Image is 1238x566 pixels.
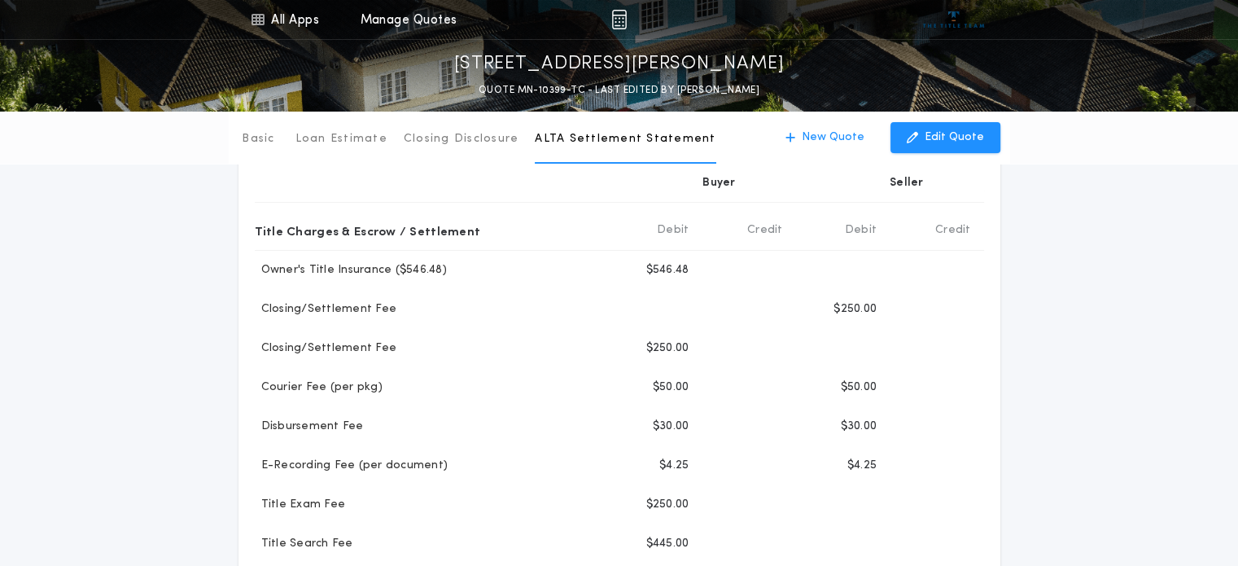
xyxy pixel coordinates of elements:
[255,458,448,474] p: E-Recording Fee (per document)
[535,131,715,147] p: ALTA Settlement Statement
[255,262,447,279] p: Owner's Title Insurance ($546.48)
[653,380,689,396] p: $50.00
[890,175,924,191] p: Seller
[833,301,877,318] p: $250.00
[847,458,877,474] p: $4.25
[295,131,387,147] p: Loan Estimate
[747,222,783,239] b: Credit
[769,122,881,153] button: New Quote
[255,340,397,357] p: Closing/Settlement Fee
[255,497,346,513] p: Title Exam Fee
[255,536,353,552] p: Title Search Fee
[645,340,689,357] p: $250.00
[242,131,274,147] p: Basic
[645,497,689,513] p: $250.00
[454,51,785,77] p: [STREET_ADDRESS][PERSON_NAME]
[255,380,383,396] p: Courier Fee (per pkg)
[657,222,689,239] b: Debit
[653,419,689,435] p: $30.00
[645,536,689,552] p: $445.00
[255,301,397,318] p: Closing/Settlement Fee
[404,131,519,147] p: Closing Disclosure
[802,129,864,146] p: New Quote
[890,122,1000,153] button: Edit Quote
[935,222,971,239] b: Credit
[255,217,481,244] p: Title Charges & Escrow / Settlement
[479,82,759,99] p: QUOTE MN-10399-TC - LAST EDITED BY [PERSON_NAME]
[645,262,689,279] p: $546.48
[923,11,984,28] img: vs-icon
[659,458,689,474] p: $4.25
[841,380,877,396] p: $50.00
[255,419,364,435] p: Disbursement Fee
[841,419,877,435] p: $30.00
[925,129,984,146] p: Edit Quote
[845,222,877,239] b: Debit
[611,10,627,29] img: img
[702,175,735,191] p: Buyer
